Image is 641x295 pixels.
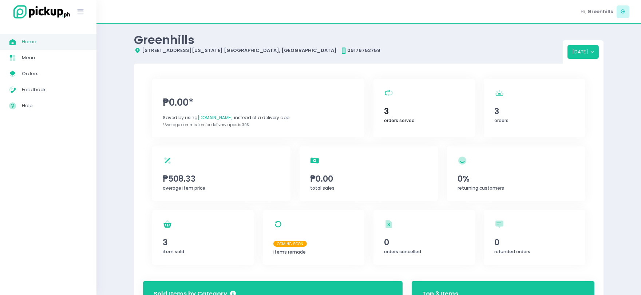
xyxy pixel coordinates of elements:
[22,69,87,78] span: Orders
[198,114,233,121] span: [DOMAIN_NAME]
[152,210,254,265] a: 3item sold
[300,146,438,201] a: ₱0.00total sales
[310,185,335,191] span: total sales
[134,47,563,54] div: [STREET_ADDRESS][US_STATE] [GEOGRAPHIC_DATA], [GEOGRAPHIC_DATA] 09176752759
[581,8,586,15] span: Hi,
[384,236,464,248] span: 0
[9,4,71,20] img: logo
[163,248,184,255] span: item sold
[495,117,509,124] span: orders
[495,105,575,117] span: 3
[495,236,575,248] span: 0
[373,210,475,265] a: 0orders cancelled
[384,248,421,255] span: orders cancelled
[310,173,427,185] span: ₱0.00
[22,37,87,47] span: Home
[273,241,307,247] span: Coming Soon
[458,173,575,185] span: 0%
[163,185,205,191] span: average item price
[273,249,306,255] span: items remade
[22,53,87,62] span: Menu
[484,79,585,137] a: 3orders
[163,236,243,248] span: 3
[163,114,353,121] div: Saved by using instead of a delivery app
[163,96,353,110] span: ₱0.00*
[134,33,563,47] div: Greenhills
[458,185,504,191] span: returning customers
[484,210,585,265] a: 0refunded orders
[587,8,613,15] span: Greenhills
[567,45,599,59] button: [DATE]
[384,117,415,124] span: orders served
[617,5,629,18] span: G
[163,173,280,185] span: ₱508.33
[163,122,249,128] span: *Average commission for delivery apps is 30%
[384,105,464,117] span: 3
[495,248,531,255] span: refunded orders
[373,79,475,137] a: 3orders served
[22,101,87,110] span: Help
[152,146,290,201] a: ₱508.33average item price
[447,146,585,201] a: 0%returning customers
[22,85,87,94] span: Feedback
